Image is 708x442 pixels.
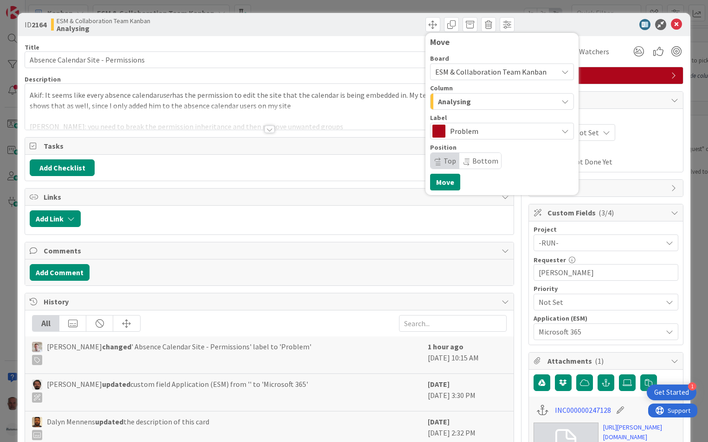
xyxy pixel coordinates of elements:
span: Problem [450,125,553,138]
b: updated [102,379,130,389]
span: History [44,296,497,307]
span: Comments [44,245,497,256]
span: Links [44,191,497,202]
b: [DATE] [428,379,450,389]
span: Description [25,75,61,83]
label: Title [25,43,39,51]
button: Add Link [30,210,81,227]
div: [DATE] 3:30 PM [428,379,507,406]
p: Akif: It seems like every absence calendar has the permission to edit the site that the calendar ... [30,90,509,111]
span: Position [430,144,457,151]
span: ESM & Collaboration Team Kanban [435,67,547,76]
img: AC [32,379,42,390]
div: All [32,316,59,331]
a: [URL][PERSON_NAME][DOMAIN_NAME] [603,423,678,442]
span: Not Done Yet [571,156,612,167]
span: Not Set [539,296,657,309]
span: Tasks [44,140,497,152]
span: Actual Dates [534,145,678,155]
div: Get Started [654,388,689,397]
span: Bottom [472,156,498,165]
div: Priority [534,285,678,292]
span: [PERSON_NAME] ' Absence Calendar Site - Permissions' label to 'Problem' [47,341,311,365]
b: updated [95,417,123,426]
em: user [160,90,172,100]
div: [DATE] 10:15 AM [428,341,507,369]
div: Application (ESM) [534,315,678,322]
input: Search... [399,315,507,332]
button: Add Comment [30,264,90,281]
span: Board [430,55,449,62]
span: ( 3/4 ) [599,208,614,217]
input: type card name here... [25,51,514,68]
span: Problem [547,70,666,81]
div: Project [534,226,678,233]
a: INC000000247128 [555,404,611,416]
label: Requester [534,256,566,264]
b: [DATE] [428,417,450,426]
span: ESM & Collaboration Team Kanban [57,17,150,25]
b: 2164 [32,20,46,29]
span: Planned Dates [534,114,678,123]
b: Analysing [57,25,150,32]
span: Watchers [579,46,609,57]
span: Attachments [547,355,666,366]
img: DM [32,417,42,427]
span: Custom Fields [547,207,666,218]
span: Label [430,114,447,121]
span: Column [430,85,453,91]
button: Move [430,174,460,190]
span: Microsoft 365 [539,325,657,338]
span: [PERSON_NAME] custom field Application (ESM) from '' to 'Microsoft 365' [47,379,308,403]
b: 1 hour ago [428,342,463,351]
span: Support [19,1,42,13]
span: Dalyn Mennens the description of this card [47,416,209,440]
button: Analysing [430,93,574,110]
span: ( 1 ) [595,356,604,366]
button: Add Checklist [30,159,95,176]
div: 1 [688,382,696,391]
span: Analysing [438,95,471,107]
span: Dates [547,95,666,106]
span: ID [25,19,46,30]
div: Move [430,38,574,47]
span: Not Set [574,127,599,138]
span: Top [444,156,456,165]
span: Block [547,183,666,194]
div: Open Get Started checklist, remaining modules: 1 [647,385,696,400]
b: changed [102,342,131,351]
img: Rd [32,342,42,352]
span: -RUN- [539,236,657,249]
